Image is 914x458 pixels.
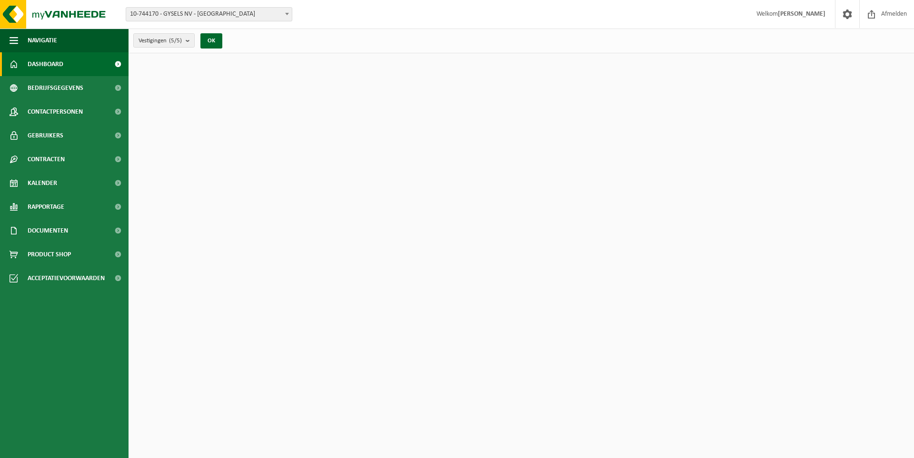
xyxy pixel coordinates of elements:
[126,8,292,21] span: 10-744170 - GYSELS NV - VEURNE
[200,33,222,49] button: OK
[28,219,68,243] span: Documenten
[28,171,57,195] span: Kalender
[28,195,64,219] span: Rapportage
[169,38,182,44] count: (5/5)
[28,100,83,124] span: Contactpersonen
[28,147,65,171] span: Contracten
[778,10,825,18] strong: [PERSON_NAME]
[126,7,292,21] span: 10-744170 - GYSELS NV - VEURNE
[133,33,195,48] button: Vestigingen(5/5)
[28,124,63,147] span: Gebruikers
[28,266,105,290] span: Acceptatievoorwaarden
[28,29,57,52] span: Navigatie
[28,52,63,76] span: Dashboard
[139,34,182,48] span: Vestigingen
[28,76,83,100] span: Bedrijfsgegevens
[28,243,71,266] span: Product Shop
